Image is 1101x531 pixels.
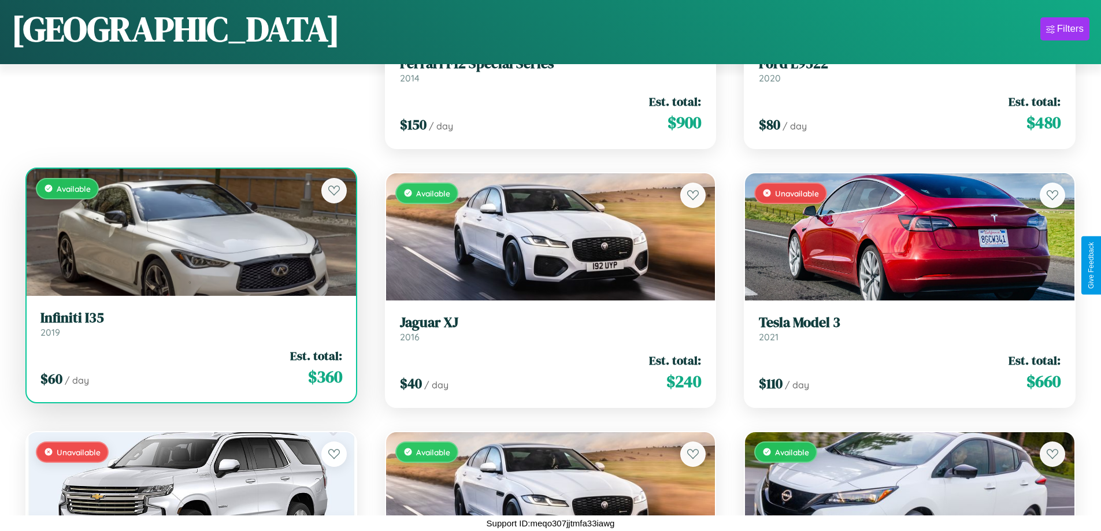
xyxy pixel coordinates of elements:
[1009,93,1061,110] span: Est. total:
[783,120,807,132] span: / day
[400,331,420,343] span: 2016
[759,374,783,393] span: $ 110
[1087,242,1095,289] div: Give Feedback
[487,515,615,531] p: Support ID: meqo307jjtmfa33iawg
[759,55,1061,84] a: Ford L95222020
[57,447,101,457] span: Unavailable
[416,447,450,457] span: Available
[40,369,62,388] span: $ 60
[1009,352,1061,369] span: Est. total:
[775,188,819,198] span: Unavailable
[12,5,340,53] h1: [GEOGRAPHIC_DATA]
[759,72,781,84] span: 2020
[290,347,342,364] span: Est. total:
[57,184,91,194] span: Available
[759,314,1061,343] a: Tesla Model 32021
[416,188,450,198] span: Available
[429,120,453,132] span: / day
[400,115,427,134] span: $ 150
[400,314,702,343] a: Jaguar XJ2016
[1026,370,1061,393] span: $ 660
[400,55,702,72] h3: Ferrari F12 Special Series
[759,314,1061,331] h3: Tesla Model 3
[666,370,701,393] span: $ 240
[759,55,1061,72] h3: Ford L9522
[649,93,701,110] span: Est. total:
[40,310,342,338] a: Infiniti I352019
[785,379,809,391] span: / day
[40,326,60,338] span: 2019
[40,310,342,326] h3: Infiniti I35
[668,111,701,134] span: $ 900
[400,72,420,84] span: 2014
[424,379,448,391] span: / day
[308,365,342,388] span: $ 360
[1026,111,1061,134] span: $ 480
[775,447,809,457] span: Available
[1057,23,1084,35] div: Filters
[65,374,89,386] span: / day
[649,352,701,369] span: Est. total:
[400,314,702,331] h3: Jaguar XJ
[759,115,780,134] span: $ 80
[1040,17,1089,40] button: Filters
[759,331,779,343] span: 2021
[400,55,702,84] a: Ferrari F12 Special Series2014
[400,374,422,393] span: $ 40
